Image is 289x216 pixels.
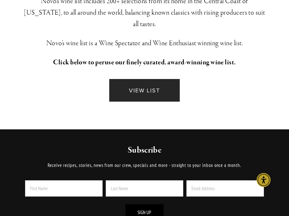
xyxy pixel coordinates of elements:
[41,145,248,156] h2: Subscribe
[138,209,151,215] span: Sign Up
[257,173,271,187] div: Accessibility Menu
[41,162,248,169] p: Receive recipes, stories, news from our crew, specials and more - straight to your inbox once a m...
[109,79,179,102] a: VIEW LIST
[186,180,264,197] input: Email Address
[25,180,103,197] input: First Name
[106,180,183,197] input: Last Name
[23,38,266,49] h3: Novo’s wine list is a Wine Spectator and Wine Enthusiast winning wine list.
[53,58,236,67] strong: Click below to peruse our finely curated, award-winning wine list.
